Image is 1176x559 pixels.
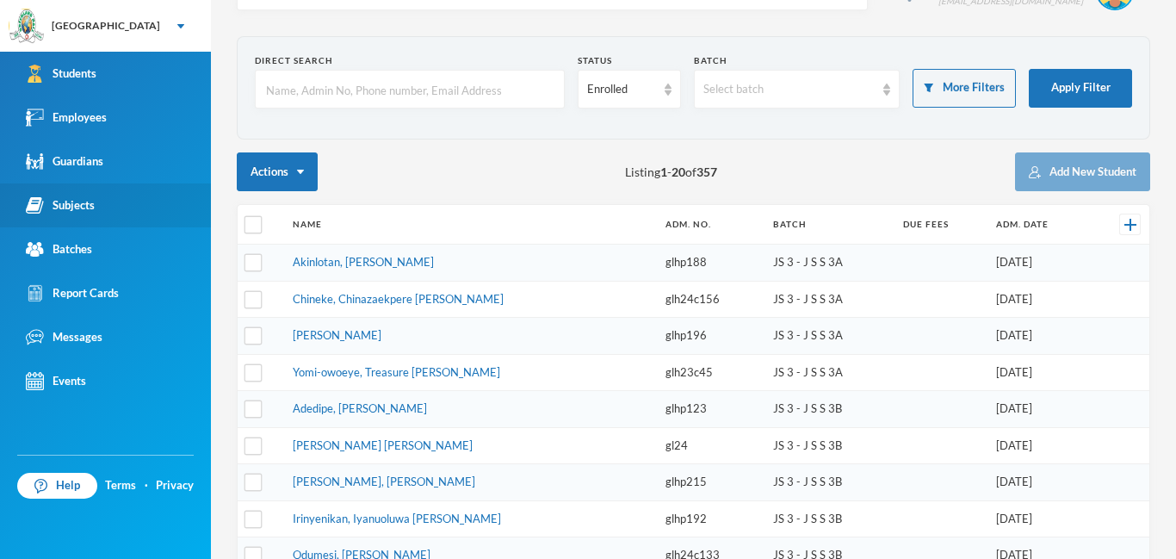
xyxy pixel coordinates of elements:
[764,205,894,245] th: Batch
[26,152,103,171] div: Guardians
[293,292,504,306] a: Chineke, Chinazaekpere [PERSON_NAME]
[657,318,764,355] td: glhp196
[672,165,685,179] b: 20
[284,205,657,245] th: Name
[293,255,434,269] a: Akinlotan, [PERSON_NAME]
[293,365,500,379] a: Yomi-owoeye, Treasure [PERSON_NAME]
[987,205,1092,245] th: Adm. Date
[694,54,901,67] div: Batch
[657,427,764,464] td: gl24
[587,81,656,98] div: Enrolled
[764,354,894,391] td: JS 3 - J S S 3A
[52,18,160,34] div: [GEOGRAPHIC_DATA]
[293,438,473,452] a: [PERSON_NAME] [PERSON_NAME]
[26,328,102,346] div: Messages
[264,71,555,109] input: Name, Admin No, Phone number, Email Address
[764,427,894,464] td: JS 3 - J S S 3B
[660,165,667,179] b: 1
[657,464,764,501] td: glhp215
[293,328,381,342] a: [PERSON_NAME]
[764,318,894,355] td: JS 3 - J S S 3A
[26,284,119,302] div: Report Cards
[987,391,1092,428] td: [DATE]
[26,196,95,214] div: Subjects
[156,477,194,494] a: Privacy
[703,81,876,98] div: Select batch
[26,65,96,83] div: Students
[26,109,107,127] div: Employees
[17,473,97,499] a: Help
[764,281,894,318] td: JS 3 - J S S 3A
[894,205,988,245] th: Due Fees
[657,245,764,282] td: glhp188
[657,354,764,391] td: glh23c45
[657,205,764,245] th: Adm. No.
[293,512,501,525] a: Irinyenikan, Iyanuoluwa [PERSON_NAME]
[987,464,1092,501] td: [DATE]
[657,391,764,428] td: glhp123
[657,281,764,318] td: glh24c156
[237,152,318,191] button: Actions
[9,9,44,44] img: logo
[987,245,1092,282] td: [DATE]
[657,500,764,537] td: glhp192
[913,69,1016,108] button: More Filters
[987,500,1092,537] td: [DATE]
[696,165,717,179] b: 357
[1015,152,1150,191] button: Add New Student
[764,245,894,282] td: JS 3 - J S S 3A
[625,163,717,181] span: Listing - of
[1029,69,1132,108] button: Apply Filter
[987,281,1092,318] td: [DATE]
[1124,219,1136,231] img: +
[105,477,136,494] a: Terms
[987,427,1092,464] td: [DATE]
[764,464,894,501] td: JS 3 - J S S 3B
[578,54,681,67] div: Status
[26,372,86,390] div: Events
[145,477,148,494] div: ·
[764,391,894,428] td: JS 3 - J S S 3B
[764,500,894,537] td: JS 3 - J S S 3B
[293,475,475,488] a: [PERSON_NAME], [PERSON_NAME]
[293,401,427,415] a: Adedipe, [PERSON_NAME]
[987,318,1092,355] td: [DATE]
[987,354,1092,391] td: [DATE]
[255,54,565,67] div: Direct Search
[26,240,92,258] div: Batches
